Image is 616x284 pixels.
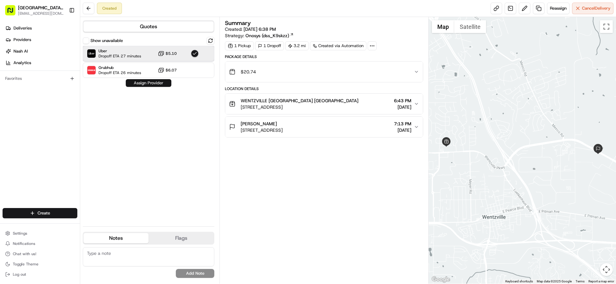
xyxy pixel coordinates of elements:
div: We're available if you need us! [29,68,88,73]
div: 💻 [54,144,59,149]
span: Map data ©2025 Google [537,280,572,283]
span: Created: [225,26,276,32]
a: Report a map error [588,280,614,283]
span: [STREET_ADDRESS] [241,127,283,133]
input: Clear [17,41,106,48]
span: Pylon [64,159,78,164]
button: Assign Provider [126,79,171,87]
button: WENTZVILLE [GEOGRAPHIC_DATA] [GEOGRAPHIC_DATA][STREET_ADDRESS]6:43 PM[DATE] [225,94,423,114]
span: Knowledge Base [13,143,49,150]
span: Grubhub [98,65,141,70]
button: Settings [3,229,77,238]
span: Dropoff ETA 26 minutes [98,70,141,75]
div: Strategy: [225,32,294,39]
div: 1 Dropoff [255,41,284,50]
div: 3.2 mi [285,41,309,50]
button: Show satellite imagery [454,20,486,33]
span: [DATE] 6:38 PM [244,26,276,32]
span: Chat with us! [13,251,36,256]
button: Show street map [432,20,454,33]
button: [GEOGRAPHIC_DATA] - [GEOGRAPHIC_DATA], [GEOGRAPHIC_DATA] [18,4,64,11]
label: Show unavailable [90,38,123,44]
button: $5.10 [158,50,177,57]
span: Deliveries [13,25,32,31]
p: Welcome 👋 [6,26,117,36]
a: Deliveries [3,23,80,33]
span: Analytics [13,60,31,66]
button: Toggle fullscreen view [600,20,613,33]
button: [EMAIL_ADDRESS][DOMAIN_NAME] [18,11,64,16]
a: 📗Knowledge Base [4,141,52,152]
button: Create [3,208,77,218]
div: 1 Pickup [225,41,254,50]
span: Reassign [550,5,567,11]
span: Providers [13,37,31,43]
button: See all [99,82,117,90]
button: Keyboard shortcuts [505,279,533,284]
div: 📗 [6,144,12,149]
span: 6:43 PM [394,97,411,104]
button: Flags [149,233,214,243]
div: Favorites [3,73,77,84]
img: Nash [6,6,19,19]
button: Chat with us! [3,249,77,258]
span: Uber [98,48,141,54]
button: CancelDelivery [572,3,613,14]
span: API Documentation [61,143,103,150]
span: [DATE] [394,104,411,110]
button: Toggle Theme [3,260,77,269]
button: Quotes [83,21,214,32]
span: 7:13 PM [394,121,411,127]
button: $20.74 [225,62,423,82]
img: 1732323095091-59ea418b-cfe3-43c8-9ae0-d0d06d6fd42c [13,61,25,73]
button: Notifications [3,239,77,248]
span: Log out [13,272,26,277]
div: Package Details [225,54,423,59]
span: $6.07 [166,68,177,73]
img: Uber [87,49,96,58]
span: $5.10 [166,51,177,56]
span: $20.74 [241,69,256,75]
img: 1736555255976-a54dd68f-1ca7-489b-9aae-adbdc363a1c4 [6,61,18,73]
button: Reassign [547,3,569,14]
span: Settings [13,231,27,236]
a: Created via Automation [310,41,366,50]
span: Toggle Theme [13,262,38,267]
img: Grubhub [87,66,96,74]
button: Start new chat [109,63,117,71]
div: Past conversations [6,83,43,88]
a: Onosys (dss_K9skzz) [245,32,294,39]
a: 💻API Documentation [52,141,106,152]
span: [STREET_ADDRESS] [241,104,358,110]
span: [DATE] [21,99,34,104]
span: Dropoff ETA 27 minutes [98,54,141,59]
span: Create [38,210,50,216]
a: Analytics [3,58,80,68]
span: [DATE] [21,117,34,122]
a: Providers [3,35,80,45]
div: Location Details [225,86,423,91]
span: Nash AI [13,48,28,54]
span: WENTZVILLE [GEOGRAPHIC_DATA] [GEOGRAPHIC_DATA] [241,97,358,104]
button: Map camera controls [600,263,613,276]
span: [PERSON_NAME] [241,121,277,127]
button: [GEOGRAPHIC_DATA] - [GEOGRAPHIC_DATA], [GEOGRAPHIC_DATA][EMAIL_ADDRESS][DOMAIN_NAME] [3,3,66,18]
a: Open this area in Google Maps (opens a new window) [430,275,451,284]
span: [DATE] [394,127,411,133]
button: Log out [3,270,77,279]
button: [PERSON_NAME][STREET_ADDRESS]7:13 PM[DATE] [225,117,423,137]
div: Start new chat [29,61,105,68]
a: Nash AI [3,46,80,56]
h3: Summary [225,20,251,26]
button: $6.07 [158,67,177,73]
span: Onosys (dss_K9skzz) [245,32,289,39]
img: Google [430,275,451,284]
span: Notifications [13,241,35,246]
span: Cancel Delivery [582,5,611,11]
a: Terms (opens in new tab) [576,280,585,283]
button: Notes [83,233,149,243]
a: Powered byPylon [45,159,78,164]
